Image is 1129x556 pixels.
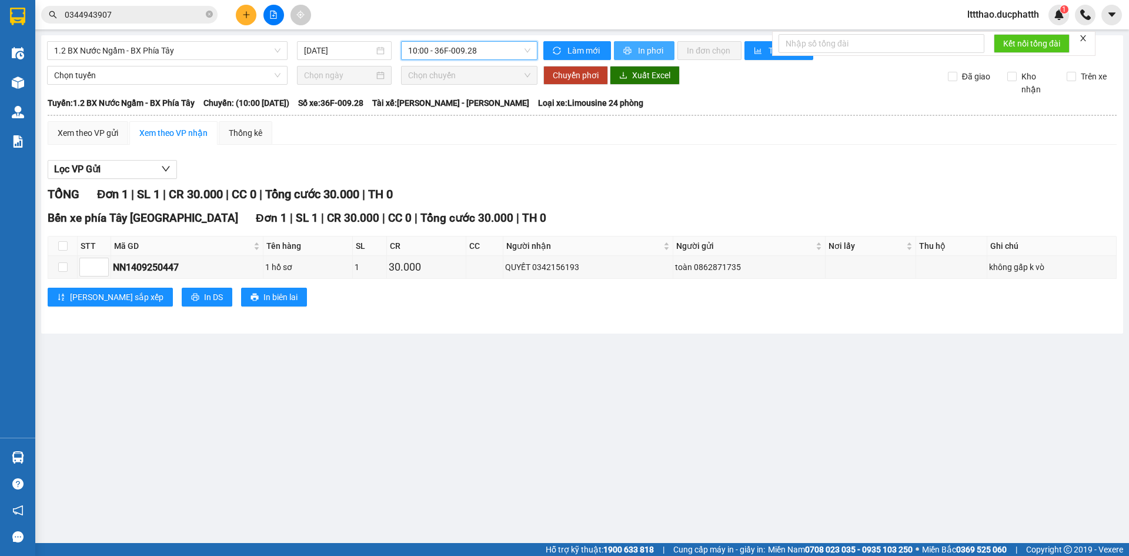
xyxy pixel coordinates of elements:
span: printer [250,293,259,302]
button: file-add [263,5,284,25]
span: | [131,187,134,201]
input: Nhập số tổng đài [779,34,984,53]
th: Thu hộ [916,237,988,256]
strong: 0708 023 035 - 0935 103 250 [805,545,913,554]
div: QUYẾT 0342156193 [505,261,671,274]
input: Tìm tên, số ĐT hoặc mã đơn [65,8,203,21]
span: | [259,187,262,201]
span: | [321,211,324,225]
span: printer [623,46,633,56]
span: | [1016,543,1017,556]
button: sort-ascending[PERSON_NAME] sắp xếp [48,288,173,307]
span: | [663,543,664,556]
button: caret-down [1101,5,1122,25]
span: copyright [1064,545,1072,554]
span: Đơn 1 [256,211,287,225]
span: Loại xe: Limousine 24 phòng [538,96,643,109]
button: printerIn biên lai [241,288,307,307]
button: printerIn phơi [614,41,674,60]
img: warehouse-icon [12,47,24,59]
span: TỔNG [48,187,79,201]
span: | [362,187,365,201]
span: notification [12,505,24,516]
span: Nơi lấy [829,239,904,252]
span: CC 0 [388,211,412,225]
span: SL 1 [137,187,160,201]
th: CR [387,237,466,256]
span: Miền Bắc [922,543,1007,556]
span: search [49,11,57,19]
button: printerIn DS [182,288,232,307]
td: NN1409250447 [111,256,263,279]
span: In biên lai [263,291,298,304]
div: 30.000 [389,259,464,275]
div: Xem theo VP nhận [139,126,208,139]
span: ⚪️ [916,547,919,552]
th: Ghi chú [987,237,1116,256]
span: sort-ascending [57,293,65,302]
button: plus [236,5,256,25]
span: download [619,71,627,81]
strong: 1900 633 818 [603,545,654,554]
span: Cung cấp máy in - giấy in: [673,543,765,556]
span: file-add [269,11,278,19]
button: Kết nối tổng đài [994,34,1070,53]
span: Tổng cước 30.000 [265,187,359,201]
th: CC [466,237,503,256]
span: In phơi [638,44,665,57]
img: warehouse-icon [12,451,24,464]
span: printer [191,293,199,302]
input: 14/09/2025 [304,44,374,57]
span: Chuyến: (10:00 [DATE]) [203,96,289,109]
span: Bến xe phía Tây [GEOGRAPHIC_DATA] [48,211,238,225]
span: close-circle [206,9,213,21]
th: STT [78,237,111,256]
span: question-circle [12,478,24,490]
span: In DS [204,291,223,304]
button: Chuyển phơi [543,66,608,85]
span: Người gửi [676,239,813,252]
span: Tổng cước 30.000 [420,211,513,225]
button: syncLàm mới [543,41,611,60]
img: warehouse-icon [12,106,24,118]
img: icon-new-feature [1054,9,1064,20]
img: warehouse-icon [12,76,24,89]
span: CR 30.000 [327,211,379,225]
span: 10:00 - 36F-009.28 [408,42,530,59]
sup: 1 [1060,5,1068,14]
b: Tuyến: 1.2 BX Nước Ngầm - BX Phía Tây [48,98,195,108]
button: In đơn chọn [677,41,741,60]
span: [PERSON_NAME] sắp xếp [70,291,163,304]
span: Hỗ trợ kỹ thuật: [546,543,654,556]
span: Mã GD [114,239,251,252]
span: SL 1 [296,211,318,225]
span: Làm mới [567,44,602,57]
span: Miền Nam [768,543,913,556]
span: plus [242,11,250,19]
span: down [161,164,171,174]
div: Xem theo VP gửi [58,126,118,139]
span: Người nhận [506,239,661,252]
span: | [516,211,519,225]
span: bar-chart [754,46,764,56]
th: Tên hàng [263,237,353,256]
span: aim [296,11,305,19]
div: không gấp k vò [989,261,1114,274]
span: Đã giao [957,70,995,83]
span: | [226,187,229,201]
span: TH 0 [522,211,546,225]
span: Số xe: 36F-009.28 [298,96,363,109]
div: NN1409250447 [113,260,261,275]
span: message [12,531,24,542]
img: solution-icon [12,135,24,148]
span: CR 30.000 [169,187,223,201]
button: bar-chartThống kê [744,41,813,60]
span: 1 [1062,5,1066,14]
div: toàn 0862871735 [675,261,823,274]
span: Tài xế: [PERSON_NAME] - [PERSON_NAME] [372,96,529,109]
span: Xuất Excel [632,69,670,82]
img: phone-icon [1080,9,1091,20]
span: close [1079,34,1087,42]
span: Lọc VP Gửi [54,162,101,177]
span: | [290,211,293,225]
